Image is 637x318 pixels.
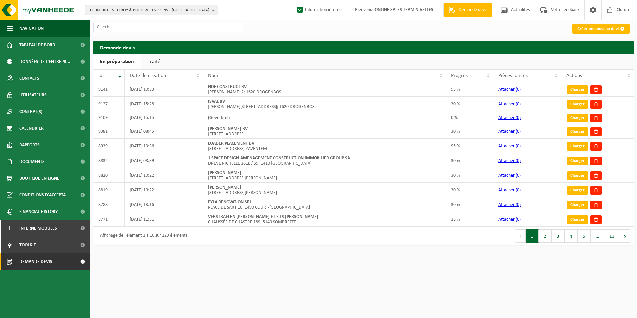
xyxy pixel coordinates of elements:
strong: ONLINE SALES TEAM NIVELLES [375,7,433,12]
td: 30 % [446,124,494,139]
button: 1 [526,229,539,243]
label: Information interne [296,5,342,15]
td: 15 % [446,212,494,227]
td: 30 % [446,97,494,111]
a: Attacher (0) [498,202,521,207]
td: 8819 [93,183,125,197]
td: 9127 [93,97,125,111]
strong: ISVAL BV [208,99,225,104]
a: Demande devis [443,3,492,17]
span: Pièces jointes [498,73,528,78]
td: 95 % [446,82,494,97]
td: 8939 [93,139,125,153]
td: [DATE] 15:28 [125,97,203,111]
td: 30 % [446,153,494,168]
span: Utilisateurs [19,87,47,103]
td: [DATE] 08:45 [125,124,203,139]
input: Chercher [93,22,243,32]
span: Id [98,73,102,78]
span: Actions [566,73,582,78]
a: Charger [567,215,588,224]
td: CHAUSSÉE DE CHASTRE 189; 5140 SOMBREFFE [203,212,446,227]
span: Données de l'entrepr... [19,53,70,70]
button: Previous [515,229,526,243]
span: I [7,220,13,237]
span: 0 [517,158,519,163]
a: Attacher (0) [498,102,521,107]
td: [STREET_ADDRESS] [203,124,446,139]
strong: VERSTRAELEN [PERSON_NAME] ET FILS [PERSON_NAME] [208,214,318,219]
td: [DATE] 13:16 [125,197,203,212]
td: 30 % [446,183,494,197]
span: 0 [517,87,519,92]
a: Charger [567,142,588,151]
span: Financial History [19,203,58,220]
span: 0 [517,217,519,222]
a: En préparation [93,54,141,69]
span: Interne modules [19,220,57,237]
td: 9081 [93,124,125,139]
td: 8832 [93,153,125,168]
strong: 1 SPACE DESIGN-AMENAGEMENT CONSTRUCTION IMMOBILIER GROUP SA [208,156,350,161]
td: 30 % [446,197,494,212]
a: Charger [567,85,588,94]
span: Progrès [451,73,468,78]
td: 30 % [446,168,494,183]
span: Navigation [19,20,44,37]
a: Attacher (0) [498,158,521,163]
span: Tableau de bord [19,37,55,53]
span: Nom [208,73,218,78]
span: Boutique en ligne [19,170,59,187]
a: Traité [141,54,167,69]
h2: Demande devis [93,41,634,54]
span: Calendrier [19,120,44,137]
button: 4 [565,229,578,243]
td: 8788 [93,197,125,212]
span: 01-000001 - VILLEROY & BOCH WELLNESS NV - [GEOGRAPHIC_DATA] [89,5,209,15]
td: [DATE] 10:22 [125,183,203,197]
a: Attacher (0) [498,173,521,178]
td: [DATE] 11:31 [125,212,203,227]
button: 01-000001 - VILLEROY & BOCH WELLNESS NV - [GEOGRAPHIC_DATA] [85,5,218,15]
td: [PERSON_NAME][STREET_ADDRESS]; 1620 DROGENBOS [203,97,446,111]
span: Contrat(s) [19,103,42,120]
a: Charger [567,114,588,122]
span: 0 [517,188,519,193]
td: 8820 [93,168,125,183]
span: 0 [517,144,519,149]
td: [DATE] 08:39 [125,153,203,168]
span: 0 [517,102,519,107]
a: Attacher (0) [498,188,521,193]
strong: [PERSON_NAME] BV [208,126,248,131]
span: … [591,229,604,243]
button: 13 [604,229,620,243]
span: 0 [517,202,519,207]
span: Toolkit [19,237,36,253]
span: 0 [517,115,519,120]
button: Next [620,229,630,243]
td: [DATE] 10:33 [125,82,203,97]
span: Documents [19,153,45,170]
strong: (Geen titel) [208,115,230,120]
span: Demande devis [457,7,489,13]
button: 5 [578,229,591,243]
a: Charger [567,100,588,109]
td: [DATE] 13:36 [125,139,203,153]
a: Attacher (0) [498,217,521,222]
td: [PERSON_NAME] 2; 1620 DROGENBOS [203,82,446,97]
td: [DATE] 15:15 [125,111,203,124]
a: Charger [567,186,588,195]
strong: [PERSON_NAME] [208,185,241,190]
td: DRÈVE RICHELLE 161L / 59; 1410 [GEOGRAPHIC_DATA] [203,153,446,168]
span: Date de création [130,73,166,78]
td: 9109 [93,111,125,124]
span: Conditions d'accepta... [19,187,70,203]
td: 0 % [446,111,494,124]
span: Rapports [19,137,40,153]
a: Attacher (0) [498,129,521,134]
a: Attacher (0) [498,115,521,120]
a: Charger [567,171,588,180]
td: 95 % [446,139,494,153]
a: Charger [567,127,588,136]
strong: LOADER PLACEMENT BV [208,141,254,146]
